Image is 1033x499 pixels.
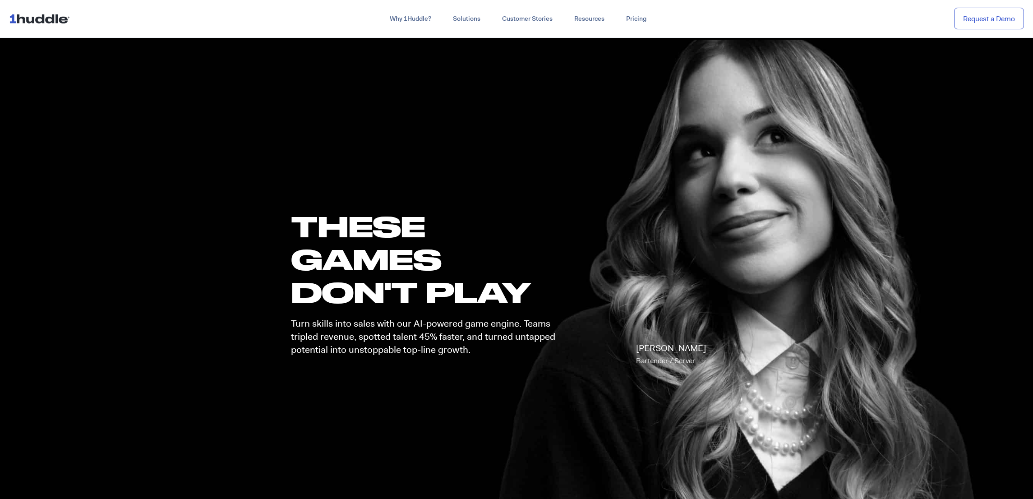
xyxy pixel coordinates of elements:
a: Request a Demo [954,8,1024,30]
h1: these GAMES DON'T PLAY [291,210,563,309]
a: Solutions [442,11,491,27]
p: [PERSON_NAME] [636,342,706,367]
img: ... [9,10,74,27]
a: Pricing [615,11,657,27]
span: Bartender / Server [636,356,695,365]
a: Why 1Huddle? [379,11,442,27]
p: Turn skills into sales with our AI-powered game engine. Teams tripled revenue, spotted talent 45%... [291,317,563,357]
a: Resources [563,11,615,27]
a: Customer Stories [491,11,563,27]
